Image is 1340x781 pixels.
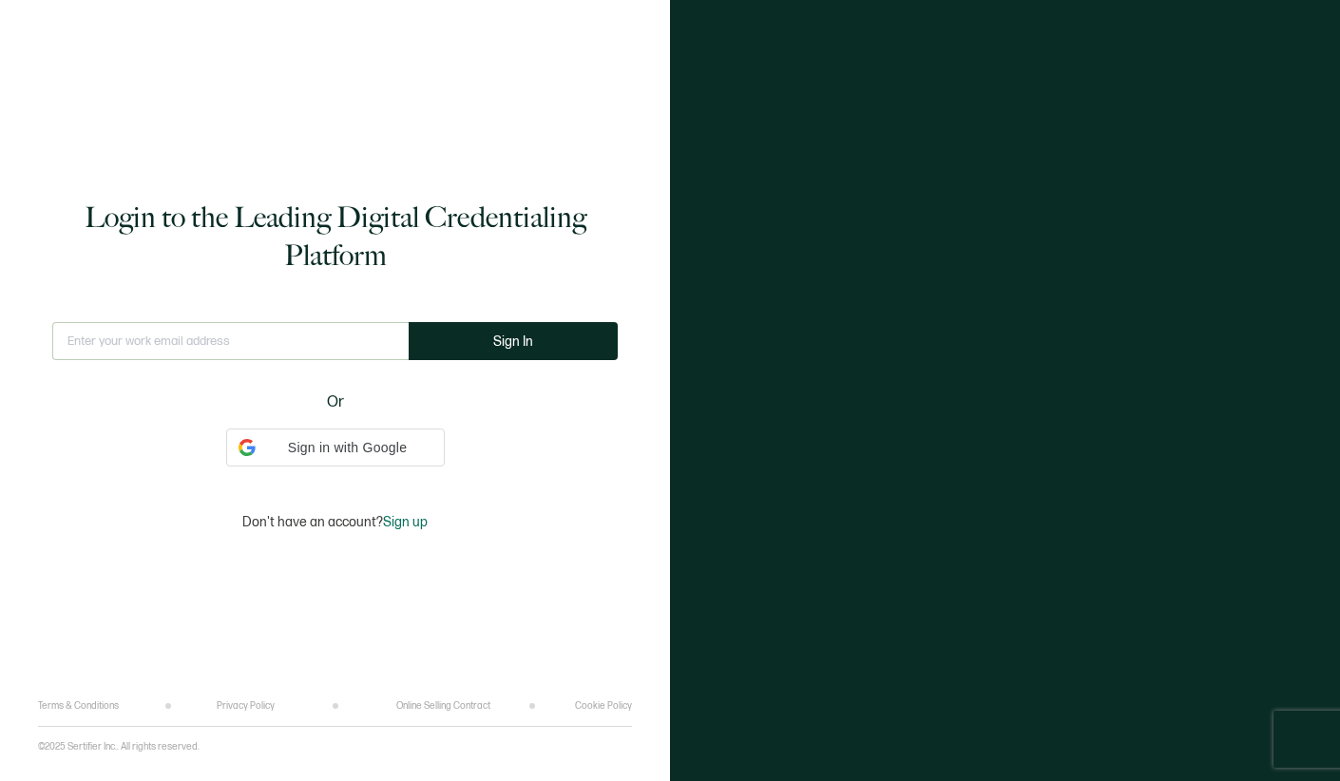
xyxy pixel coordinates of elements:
a: Privacy Policy [217,700,275,712]
button: Sign In [409,322,618,360]
p: ©2025 Sertifier Inc.. All rights reserved. [38,741,200,752]
a: Online Selling Contract [396,700,490,712]
a: Terms & Conditions [38,700,119,712]
input: Enter your work email address [52,322,409,360]
span: Sign In [493,334,533,349]
span: Sign up [383,514,428,530]
span: Or [327,390,344,414]
span: Sign in with Google [263,438,432,458]
a: Cookie Policy [575,700,632,712]
h1: Login to the Leading Digital Credentialing Platform [52,199,618,275]
div: Sign in with Google [226,429,445,467]
p: Don't have an account? [242,514,428,530]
